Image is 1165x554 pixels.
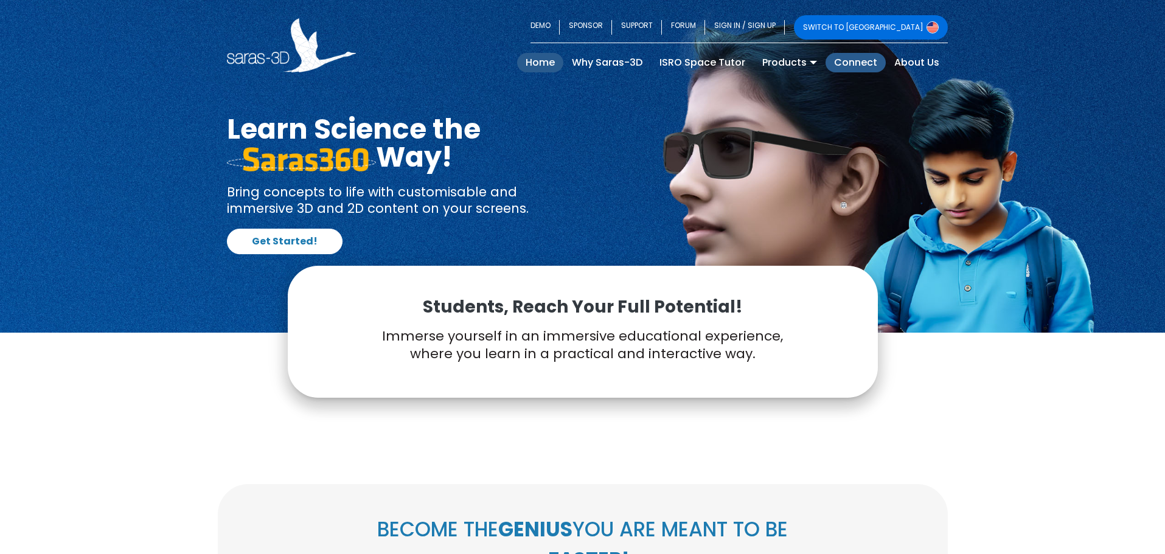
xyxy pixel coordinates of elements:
a: Get Started! [227,229,343,254]
a: SIGN IN / SIGN UP [705,15,785,40]
a: Home [517,53,563,72]
img: Switch to USA [927,21,939,33]
a: DEMO [530,15,560,40]
a: About Us [886,53,948,72]
img: Saras 3D [227,18,356,72]
a: Why Saras-3D [563,53,651,72]
h1: Learn Science the Way! [227,115,574,171]
p: Immerse yourself in an immersive educational experience, where you learn in a practical and inter... [318,328,847,362]
a: Products [754,53,826,72]
a: ISRO Space Tutor [651,53,754,72]
img: saras 360 [227,147,376,171]
b: GENIUS [498,515,572,544]
a: Connect [826,53,886,72]
p: Bring concepts to life with customisable and immersive 3D and 2D content on your screens. [227,184,574,217]
a: SUPPORT [612,15,662,40]
p: Students, Reach Your Full Potential! [318,296,847,318]
a: SWITCH TO [GEOGRAPHIC_DATA] [794,15,948,40]
a: FORUM [662,15,705,40]
a: SPONSOR [560,15,612,40]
